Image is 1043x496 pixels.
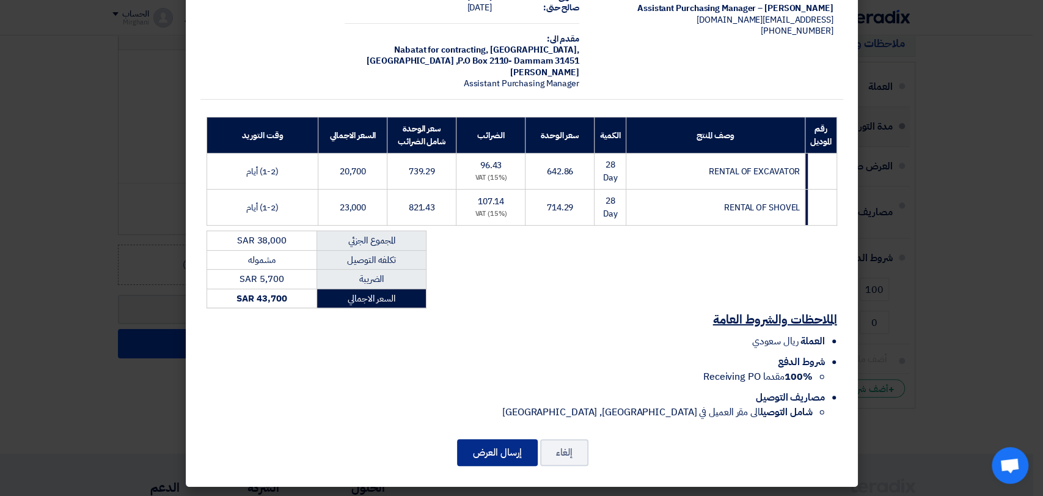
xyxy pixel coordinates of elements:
[387,117,456,154] th: سعر الوحدة شامل الضرائب
[246,201,279,214] span: (1-2) أيام
[317,289,426,308] td: السعر الاجمالي
[626,117,805,154] th: وصف المنتج
[457,439,538,466] button: إرسال العرض
[456,117,525,154] th: الضرائب
[510,66,579,79] span: [PERSON_NAME]
[805,117,836,154] th: رقم الموديل
[547,201,573,214] span: 714.29
[752,334,798,349] span: ريال سعودي
[703,369,813,384] span: مقدما Receiving PO
[467,1,491,14] span: [DATE]
[464,77,579,90] span: Assistant Purchasing Manager
[409,201,435,214] span: 821.43
[461,209,520,220] div: (15%) VAT
[724,201,800,214] span: RENTAL OF SHOVEL
[317,231,426,251] td: المجموع الجزئي
[543,1,579,14] strong: صالح حتى:
[785,369,813,384] strong: 100%
[599,3,833,14] div: [PERSON_NAME] – Assistant Purchasing Manager
[697,13,833,26] span: [EMAIL_ADDRESS][DOMAIN_NAME]
[461,173,520,183] div: (15%) VAT
[547,165,573,178] span: 642.86
[525,117,595,154] th: سعر الوحدة
[367,43,579,67] span: [GEOGRAPHIC_DATA], [GEOGRAPHIC_DATA] ,P.O Box 2110- Dammam 31451
[760,405,813,420] strong: شامل التوصيل
[409,165,435,178] span: 739.29
[756,390,825,405] span: مصاريف التوصيل
[340,201,366,214] span: 23,000
[317,270,426,289] td: الضريبة
[317,250,426,270] td: تكلفه التوصيل
[777,355,824,369] span: شروط الدفع
[547,32,579,45] strong: مقدم الى:
[248,253,275,267] span: مشموله
[246,165,279,178] span: (1-2) أيام
[603,158,618,184] span: 28 Day
[480,159,502,172] span: 96.43
[709,165,800,178] span: RENTAL OF EXCAVATOR
[761,24,833,37] span: [PHONE_NUMBER]
[603,194,618,220] span: 28 Day
[540,439,588,466] button: إلغاء
[207,231,317,251] td: SAR 38,000
[595,117,626,154] th: الكمية
[236,292,287,305] strong: SAR 43,700
[340,165,366,178] span: 20,700
[240,272,284,286] span: SAR 5,700
[992,447,1028,484] a: Open chat
[207,117,318,154] th: وقت التوريد
[800,334,824,349] span: العملة
[207,405,813,420] li: الى مقر العميل في [GEOGRAPHIC_DATA], [GEOGRAPHIC_DATA]
[478,195,504,208] span: 107.14
[713,310,837,328] u: الملاحظات والشروط العامة
[394,43,488,56] span: Nabatat for contracting,
[318,117,387,154] th: السعر الاجمالي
